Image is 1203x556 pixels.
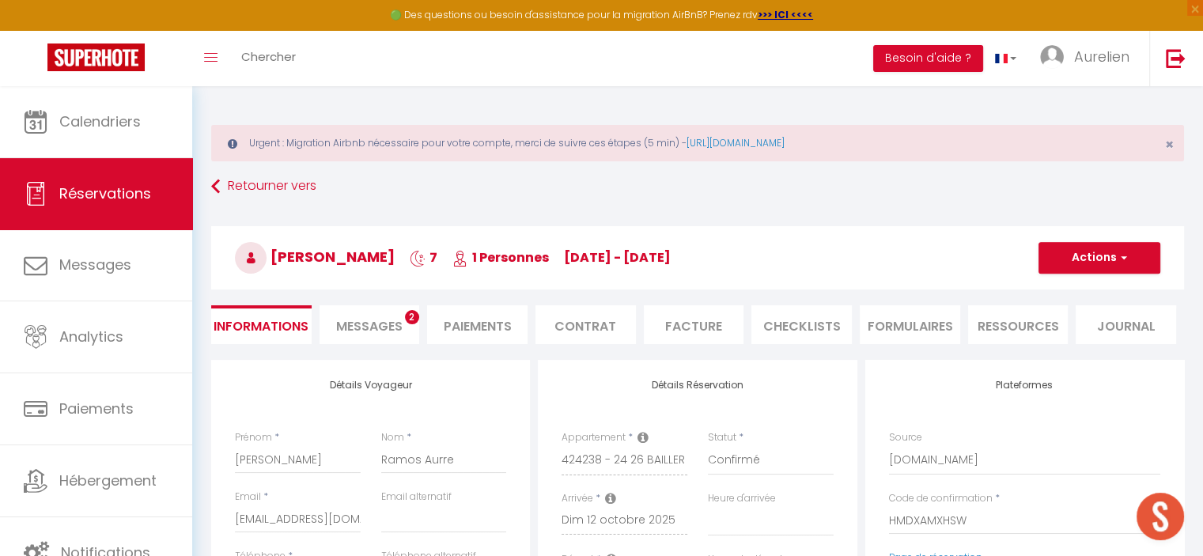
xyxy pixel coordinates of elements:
span: 7 [410,248,437,267]
img: ... [1040,45,1064,69]
li: FORMULAIRES [860,305,960,344]
li: CHECKLISTS [751,305,852,344]
label: Heure d'arrivée [708,491,776,506]
label: Appartement [562,430,626,445]
span: Messages [59,255,131,274]
h4: Plateformes [889,380,1160,391]
button: Close [1165,138,1174,152]
span: Aurelien [1074,47,1129,66]
span: Paiements [59,399,134,418]
span: Chercher [241,48,296,65]
label: Prénom [235,430,272,445]
span: 2 [405,310,419,324]
li: Contrat [535,305,636,344]
label: Email [235,490,261,505]
span: 1 Personnes [452,248,549,267]
a: Retourner vers [211,172,1184,201]
h4: Détails Réservation [562,380,833,391]
span: Réservations [59,183,151,203]
li: Journal [1076,305,1176,344]
img: Super Booking [47,43,145,71]
div: Urgent : Migration Airbnb nécessaire pour votre compte, merci de suivre ces étapes (5 min) - [211,125,1184,161]
label: Email alternatif [381,490,452,505]
span: Calendriers [59,112,141,131]
span: Hébergement [59,471,157,490]
h4: Détails Voyageur [235,380,506,391]
div: Ouvrir le chat [1137,493,1184,540]
label: Code de confirmation [889,491,993,506]
label: Source [889,430,922,445]
label: Arrivée [562,491,593,506]
span: × [1165,134,1174,154]
li: Ressources [968,305,1069,344]
span: [DATE] - [DATE] [564,248,671,267]
span: Analytics [59,327,123,346]
span: Messages [336,317,403,335]
label: Nom [381,430,404,445]
a: ... Aurelien [1028,31,1149,86]
a: >>> ICI <<<< [758,8,813,21]
label: Statut [708,430,736,445]
img: logout [1166,48,1186,68]
button: Actions [1038,242,1160,274]
a: Chercher [229,31,308,86]
li: Informations [211,305,312,344]
button: Besoin d'aide ? [873,45,983,72]
li: Facture [644,305,744,344]
a: [URL][DOMAIN_NAME] [687,136,785,149]
span: [PERSON_NAME] [235,247,395,267]
li: Paiements [427,305,528,344]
